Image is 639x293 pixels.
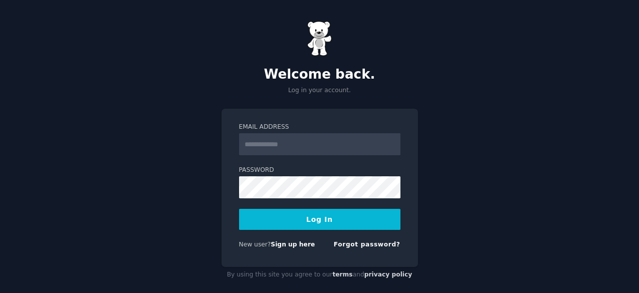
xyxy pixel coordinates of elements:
[239,241,271,248] span: New user?
[364,271,412,278] a: privacy policy
[334,241,400,248] a: Forgot password?
[239,166,400,175] label: Password
[271,241,315,248] a: Sign up here
[222,67,418,83] h2: Welcome back.
[332,271,352,278] a: terms
[222,86,418,95] p: Log in your account.
[307,21,332,56] img: Gummy Bear
[239,209,400,230] button: Log In
[239,123,400,132] label: Email Address
[222,267,418,283] div: By using this site you agree to our and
